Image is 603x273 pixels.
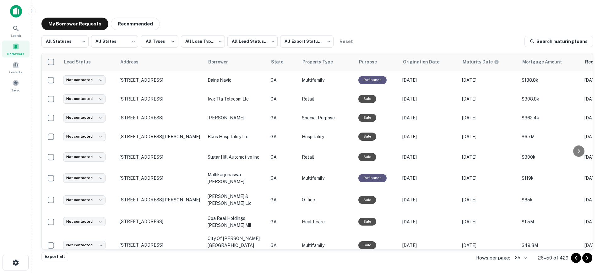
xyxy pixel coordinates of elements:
[463,58,507,65] span: Maturity dates displayed may be estimated. Please contact the lender for the most accurate maturi...
[41,33,89,50] div: All Statuses
[358,95,376,103] div: Sale
[120,77,201,83] p: [STREET_ADDRESS]
[302,196,352,203] p: Office
[41,252,68,261] button: Export all
[302,114,352,121] p: Special Purpose
[402,96,456,102] p: [DATE]
[63,173,106,183] div: Not contacted
[463,58,499,65] div: Maturity dates displayed may be estimated. Please contact the lender for the most accurate maturi...
[402,196,456,203] p: [DATE]
[63,113,106,122] div: Not contacted
[227,33,278,50] div: All Lead Statuses
[572,223,603,253] iframe: Chat Widget
[2,41,30,57] a: Borrowers
[522,196,578,203] p: $85k
[402,218,456,225] p: [DATE]
[462,196,515,203] p: [DATE]
[208,114,264,121] p: [PERSON_NAME]
[462,133,515,140] p: [DATE]
[462,77,515,84] p: [DATE]
[359,58,385,66] span: Purpose
[271,58,291,66] span: State
[204,53,267,71] th: Borrower
[462,218,515,225] p: [DATE]
[302,175,352,182] p: Multifamily
[120,197,201,203] p: [STREET_ADDRESS][PERSON_NAME]
[208,58,236,66] span: Borrower
[358,218,376,226] div: Sale
[117,53,204,71] th: Address
[522,175,578,182] p: $119k
[513,253,528,262] div: 25
[63,217,106,226] div: Not contacted
[63,94,106,103] div: Not contacted
[302,218,352,225] p: Healthcare
[302,77,352,84] p: Multifamily
[120,219,201,224] p: [STREET_ADDRESS]
[120,58,147,66] span: Address
[60,53,117,71] th: Lead Status
[270,154,296,161] p: GA
[402,154,456,161] p: [DATE]
[355,53,399,71] th: Purpose
[462,175,515,182] p: [DATE]
[522,154,578,161] p: $300k
[462,242,515,249] p: [DATE]
[63,132,106,141] div: Not contacted
[402,114,456,121] p: [DATE]
[208,96,264,102] p: iwg tla telecom llc
[459,53,519,71] th: Maturity dates displayed may be estimated. Please contact the lender for the most accurate maturi...
[402,133,456,140] p: [DATE]
[63,241,106,250] div: Not contacted
[208,193,264,207] p: [PERSON_NAME] & [PERSON_NAME] llc
[7,51,24,56] span: Borrowers
[270,96,296,102] p: GA
[270,196,296,203] p: GA
[302,133,352,140] p: Hospitality
[208,154,264,161] p: sugar hill automotive inc
[208,171,264,185] p: mallikarjunaswa [PERSON_NAME]
[358,196,376,204] div: Sale
[522,77,578,84] p: $138.8k
[267,53,299,71] th: State
[538,254,568,262] p: 26–50 of 429
[141,35,178,48] button: All Types
[120,115,201,121] p: [STREET_ADDRESS]
[208,235,264,256] p: city of [PERSON_NAME][GEOGRAPHIC_DATA] developm
[208,215,264,229] p: coa real holdings [PERSON_NAME] mil
[299,53,355,71] th: Property Type
[120,242,201,248] p: [STREET_ADDRESS]
[358,76,387,84] div: This loan purpose was for refinancing
[476,254,510,262] p: Rows per page:
[358,114,376,122] div: Sale
[270,218,296,225] p: GA
[302,96,352,102] p: Retail
[358,174,387,182] div: This loan purpose was for refinancing
[120,134,201,139] p: [STREET_ADDRESS][PERSON_NAME]
[358,133,376,140] div: Sale
[463,58,493,65] h6: Maturity Date
[462,96,515,102] p: [DATE]
[41,18,108,30] button: My Borrower Requests
[2,22,30,39] a: Search
[462,154,515,161] p: [DATE]
[2,59,30,76] a: Contacts
[522,96,578,102] p: $308.8k
[336,35,356,48] button: Reset
[208,133,264,140] p: bkns hospitality llc
[111,18,160,30] button: Recommended
[402,175,456,182] p: [DATE]
[302,58,341,66] span: Property Type
[462,114,515,121] p: [DATE]
[522,218,578,225] p: $1.5M
[524,36,593,47] a: Search maturing loans
[181,33,225,50] div: All Loan Types
[9,69,22,74] span: Contacts
[64,58,99,66] span: Lead Status
[120,96,201,102] p: [STREET_ADDRESS]
[402,242,456,249] p: [DATE]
